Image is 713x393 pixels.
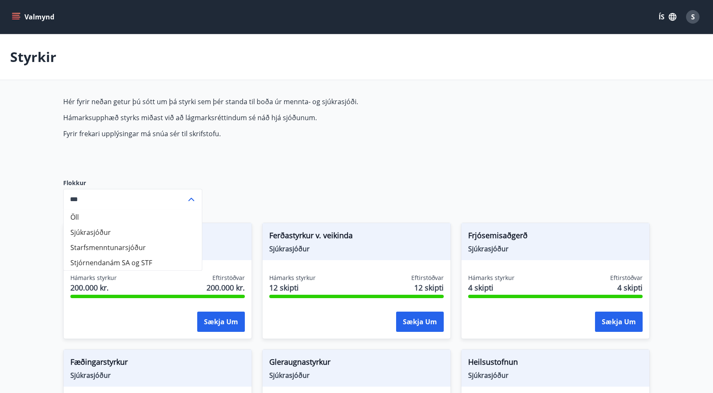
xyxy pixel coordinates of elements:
[64,240,202,255] li: Starfsmenntunarsjóður
[206,282,245,293] span: 200.000 kr.
[64,255,202,270] li: Stjórnendanám SA og STF
[411,274,444,282] span: Eftirstöðvar
[414,282,444,293] span: 12 skipti
[70,371,245,380] span: Sjúkrasjóður
[468,244,643,253] span: Sjúkrasjóður
[396,312,444,332] button: Sækja um
[654,9,681,24] button: ÍS
[64,210,202,225] li: Öll
[468,356,643,371] span: Heilsustofnun
[212,274,245,282] span: Eftirstöðvar
[468,230,643,244] span: Frjósemisaðgerð
[468,282,515,293] span: 4 skipti
[63,97,461,106] p: Hér fyrir neðan getur þú sótt um þá styrki sem þér standa til boða úr mennta- og sjúkrasjóði.
[269,356,444,371] span: Gleraugnastyrkur
[63,113,461,122] p: Hámarksupphæð styrks miðast við að lágmarksréttindum sé náð hjá sjóðunum.
[70,274,117,282] span: Hámarks styrkur
[269,230,444,244] span: Ferðastyrkur v. veikinda
[197,312,245,332] button: Sækja um
[468,371,643,380] span: Sjúkrasjóður
[617,282,643,293] span: 4 skipti
[70,282,117,293] span: 200.000 kr.
[610,274,643,282] span: Eftirstöðvar
[269,371,444,380] span: Sjúkrasjóður
[269,282,316,293] span: 12 skipti
[10,9,58,24] button: menu
[595,312,643,332] button: Sækja um
[683,7,703,27] button: S
[269,244,444,253] span: Sjúkrasjóður
[64,225,202,240] li: Sjúkrasjóður
[691,12,695,22] span: S
[269,274,316,282] span: Hámarks styrkur
[63,129,461,138] p: Fyrir frekari upplýsingar má snúa sér til skrifstofu.
[70,356,245,371] span: Fæðingarstyrkur
[10,48,56,66] p: Styrkir
[468,274,515,282] span: Hámarks styrkur
[63,179,202,187] label: Flokkur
